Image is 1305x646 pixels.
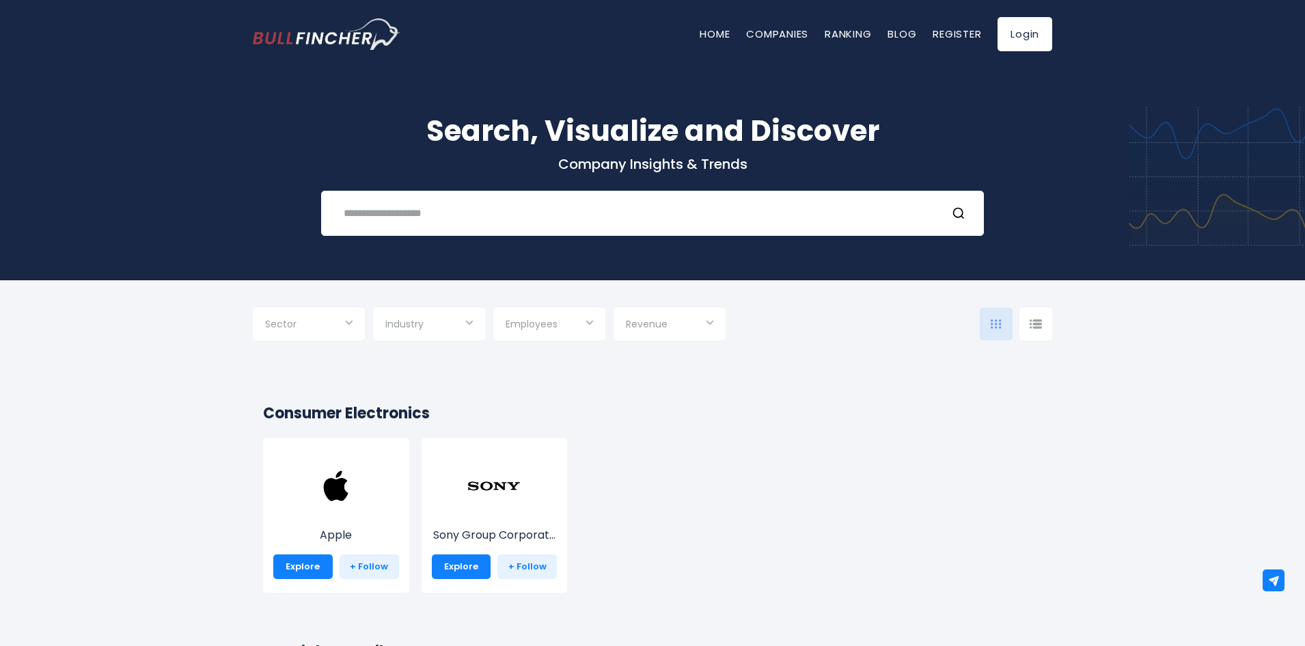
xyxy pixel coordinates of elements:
img: icon-comp-list-view.svg [1030,319,1042,329]
img: icon-comp-grid.svg [991,319,1002,329]
span: Revenue [626,318,668,330]
a: Sony Group Corporat... [432,484,558,543]
img: Bullfincher logo [253,18,400,50]
span: Industry [385,318,424,330]
a: Companies [746,27,808,41]
input: Selection [385,313,473,338]
a: Blog [888,27,916,41]
img: AAPL.png [309,459,363,513]
p: Sony Group Corporation [432,527,558,543]
img: SONY.png [467,459,521,513]
a: Home [700,27,730,41]
input: Selection [506,313,593,338]
h1: Search, Visualize and Discover [253,109,1052,152]
span: Sector [265,318,297,330]
a: Explore [273,554,333,579]
p: Company Insights & Trends [253,155,1052,173]
a: Login [998,17,1052,51]
a: + Follow [497,554,557,579]
a: Go to homepage [253,18,400,50]
a: Ranking [825,27,871,41]
input: Selection [265,313,353,338]
a: Register [933,27,981,41]
a: Explore [432,554,491,579]
a: Apple [273,484,399,543]
button: Search [952,204,970,222]
a: + Follow [340,554,399,579]
input: Selection [626,313,713,338]
p: Apple [273,527,399,543]
h2: Consumer Electronics [263,402,1042,425]
span: Employees [506,318,558,330]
